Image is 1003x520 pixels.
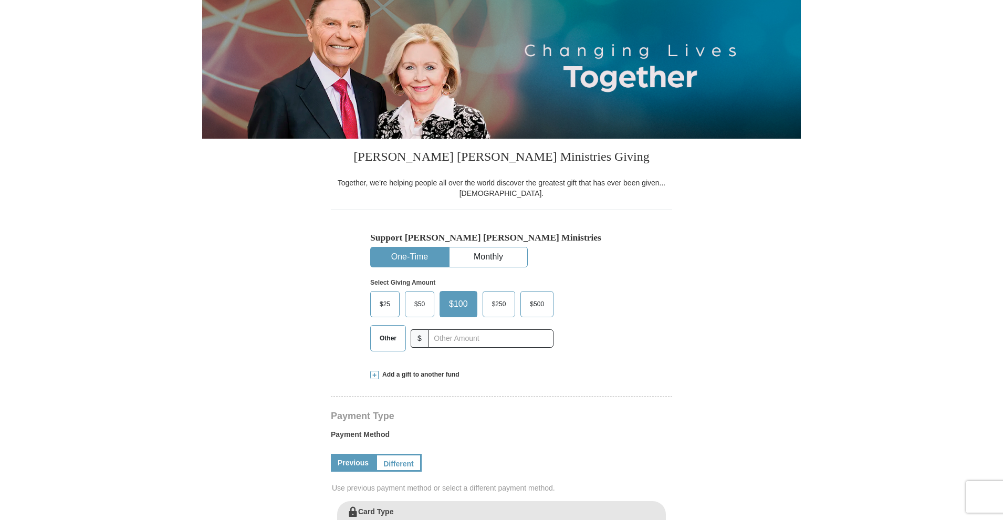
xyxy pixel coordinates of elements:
[371,247,448,267] button: One-Time
[375,454,422,472] a: Different
[370,232,633,243] h5: Support [PERSON_NAME] [PERSON_NAME] Ministries
[525,296,549,312] span: $500
[374,296,395,312] span: $25
[370,279,435,286] strong: Select Giving Amount
[374,330,402,346] span: Other
[379,370,459,379] span: Add a gift to another fund
[411,329,429,348] span: $
[331,412,672,420] h4: Payment Type
[450,247,527,267] button: Monthly
[487,296,511,312] span: $250
[444,296,473,312] span: $100
[331,454,375,472] a: Previous
[332,483,673,493] span: Use previous payment method or select a different payment method.
[331,429,672,445] label: Payment Method
[331,139,672,178] h3: [PERSON_NAME] [PERSON_NAME] Ministries Giving
[331,178,672,199] div: Together, we're helping people all over the world discover the greatest gift that has ever been g...
[409,296,430,312] span: $50
[428,329,553,348] input: Other Amount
